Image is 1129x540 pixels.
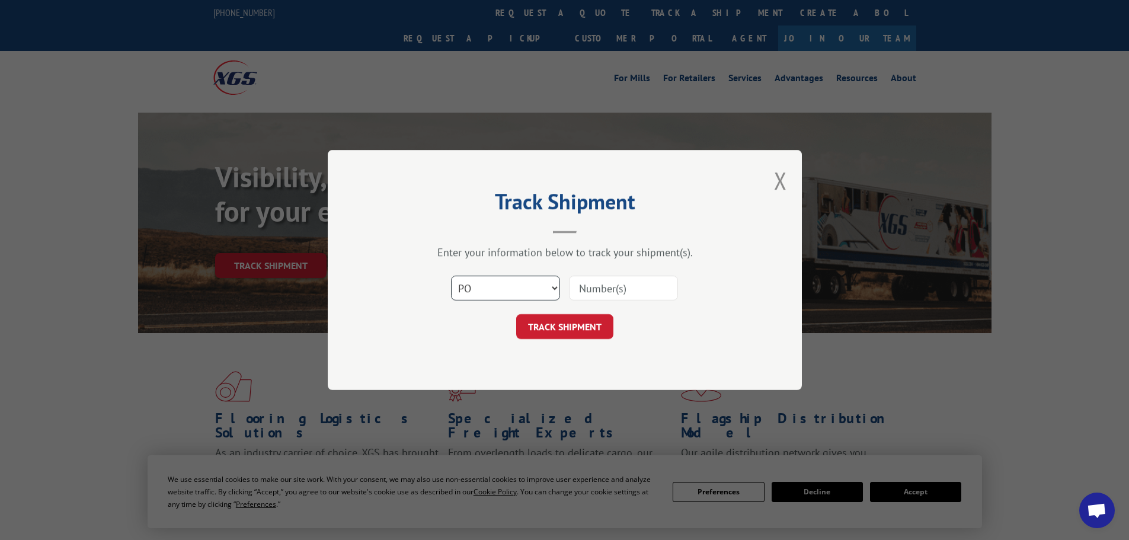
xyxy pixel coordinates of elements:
h2: Track Shipment [387,193,743,216]
input: Number(s) [569,276,678,301]
div: Open chat [1079,493,1115,528]
div: Enter your information below to track your shipment(s). [387,245,743,259]
button: Close modal [774,165,787,196]
button: TRACK SHIPMENT [516,314,613,339]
